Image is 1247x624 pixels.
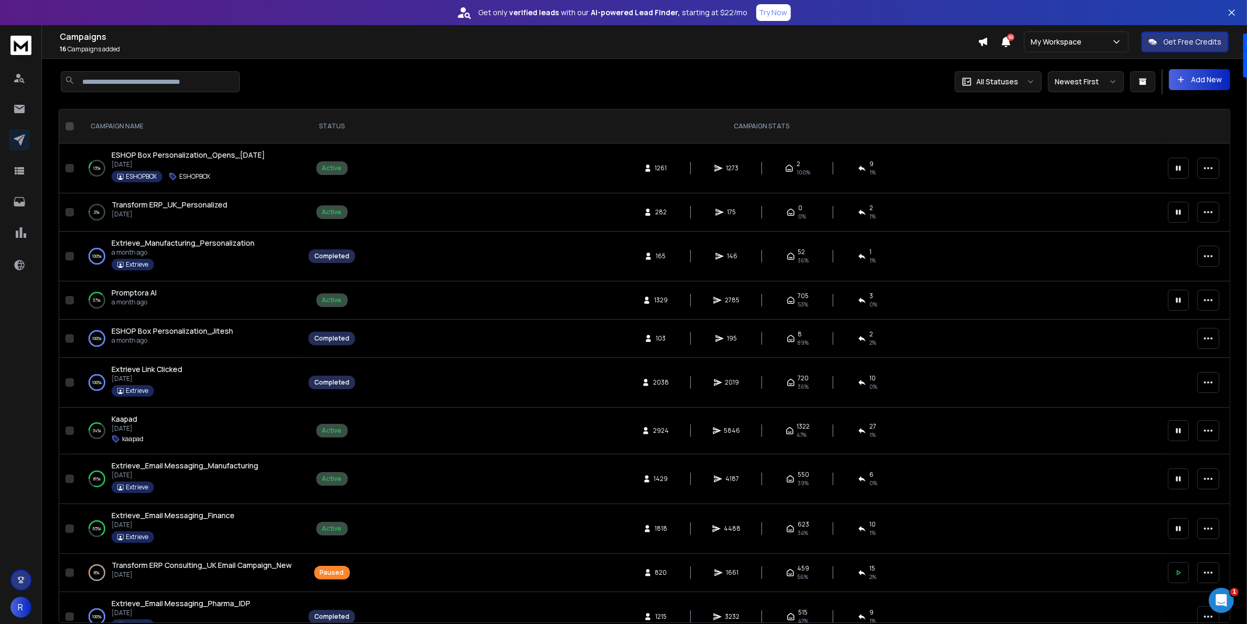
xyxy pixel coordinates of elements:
[976,76,1018,87] p: All Statuses
[126,260,148,269] p: Extrieve
[1230,588,1239,596] span: 1
[798,204,802,212] span: 0
[1163,37,1221,47] p: Get Free Credits
[126,387,148,395] p: Extrieve
[322,208,342,216] div: Active
[112,571,292,579] p: [DATE]
[94,207,100,217] p: 2 %
[798,248,805,256] span: 52
[656,252,666,260] span: 165
[510,7,559,18] strong: verified leads
[112,326,233,336] a: ESHOP Box Personalization_Jitesh
[112,560,292,571] a: Transform ERP Consulting_UK Email Campaign_New
[112,210,227,218] p: [DATE]
[112,160,265,169] p: [DATE]
[869,204,873,212] span: 2
[655,524,667,533] span: 1818
[112,238,255,248] a: Extrieve_Manufacturing_Personalization
[126,172,157,181] p: ESHOPBOX
[727,334,737,343] span: 195
[869,338,876,347] span: 2 %
[112,461,258,471] a: Extrieve_Email Messaging_Manufacturing
[1048,71,1124,92] button: Newest First
[112,598,250,608] span: Extrieve_Email Messaging_Pharma_IDP
[798,520,809,529] span: 623
[112,150,265,160] a: ESHOP Box Personalization_Opens_[DATE]
[92,251,102,261] p: 100 %
[798,529,808,537] span: 34 %
[112,424,144,433] p: [DATE]
[724,426,741,435] span: 5846
[112,288,157,298] a: Promptora AI
[112,609,250,617] p: [DATE]
[314,252,349,260] div: Completed
[112,248,255,257] p: a month ago
[112,471,258,479] p: [DATE]
[798,300,809,309] span: 53 %
[798,212,806,221] span: 0%
[112,414,137,424] span: Kaapad
[869,608,874,617] span: 9
[112,375,182,383] p: [DATE]
[78,232,302,281] td: 100%Extrieve_Manufacturing_Personalizationa month agoExtrieve
[869,573,876,581] span: 2 %
[727,208,737,216] span: 175
[869,168,876,177] span: 1 %
[78,504,302,554] td: 65%Extrieve_Email Messaging_Finance[DATE]Extrieve
[179,172,210,181] p: ESHOPBOX
[112,510,235,520] span: Extrieve_Email Messaging_Finance
[126,483,148,491] p: Extrieve
[654,475,668,483] span: 1429
[653,378,669,387] span: 2038
[798,382,809,391] span: 36 %
[1141,31,1229,52] button: Get Free Credits
[798,479,809,487] span: 39 %
[78,408,302,454] td: 34%Kaapad[DATE]kaapad
[726,164,738,172] span: 1273
[322,164,342,172] div: Active
[1209,588,1234,613] iframe: Intercom live chat
[869,564,875,573] span: 15
[869,382,877,391] span: 0 %
[60,45,978,53] p: Campaigns added
[10,597,31,618] button: R
[322,524,342,533] div: Active
[656,334,666,343] span: 103
[797,160,800,168] span: 2
[798,573,809,581] span: 56 %
[655,612,667,621] span: 1215
[759,7,788,18] p: Try Now
[112,200,227,210] a: Transform ERP_UK_Personalized
[756,4,791,21] button: Try Now
[798,330,802,338] span: 8
[92,333,102,344] p: 100 %
[60,45,67,53] span: 16
[869,212,876,221] span: 1 %
[798,470,809,479] span: 550
[654,296,668,304] span: 1329
[798,374,809,382] span: 720
[1007,34,1014,41] span: 50
[93,523,101,534] p: 65 %
[798,256,809,265] span: 36 %
[869,479,877,487] span: 0 %
[314,612,349,621] div: Completed
[869,529,876,537] span: 1 %
[1169,69,1230,90] button: Add New
[93,295,101,305] p: 37 %
[591,7,680,18] strong: AI-powered Lead Finder,
[93,425,101,436] p: 34 %
[797,431,807,439] span: 47 %
[112,598,250,609] a: Extrieve_Email Messaging_Pharma_IDP
[727,252,737,260] span: 146
[112,364,182,375] a: Extrieve Link Clicked
[112,298,157,306] p: a month ago
[869,248,871,256] span: 1
[112,521,235,529] p: [DATE]
[869,330,873,338] span: 2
